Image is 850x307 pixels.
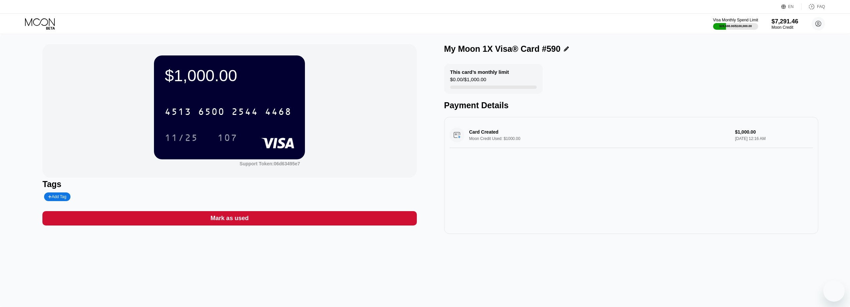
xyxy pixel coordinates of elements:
div: Add Tag [44,192,70,201]
div: Moon Credit [772,25,798,30]
div: Mark as used [210,214,248,222]
div: Support Token: 06d63495e7 [239,161,300,166]
div: Visa Monthly Spend Limit$28,598.00/$100,000.00 [713,18,758,30]
div: Support Token:06d63495e7 [239,161,300,166]
div: 11/25 [160,129,203,146]
div: Add Tag [48,194,66,199]
div: My Moon 1X Visa® Card #590 [444,44,561,54]
div: $7,291.46 [772,18,798,25]
div: $0.00 / $1,000.00 [450,76,486,86]
div: Visa Monthly Spend Limit [713,18,758,22]
div: $28,598.00 / $100,000.00 [719,24,752,28]
div: 4468 [265,107,292,118]
div: Payment Details [444,101,818,110]
div: 107 [217,133,237,144]
div: Tags [42,179,416,189]
div: 107 [212,129,242,146]
div: 11/25 [165,133,198,144]
div: This card’s monthly limit [450,69,509,75]
div: FAQ [817,4,825,9]
div: EN [788,4,794,9]
iframe: Кнопка запуска окна обмена сообщениями [823,280,845,302]
div: $1,000.00 [165,66,294,85]
div: FAQ [802,3,825,10]
div: Mark as used [42,211,416,225]
div: 6500 [198,107,225,118]
div: EN [781,3,802,10]
div: $7,291.46Moon Credit [772,18,798,30]
div: 4513650025444468 [161,103,296,120]
div: 4513 [165,107,191,118]
div: 2544 [231,107,258,118]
